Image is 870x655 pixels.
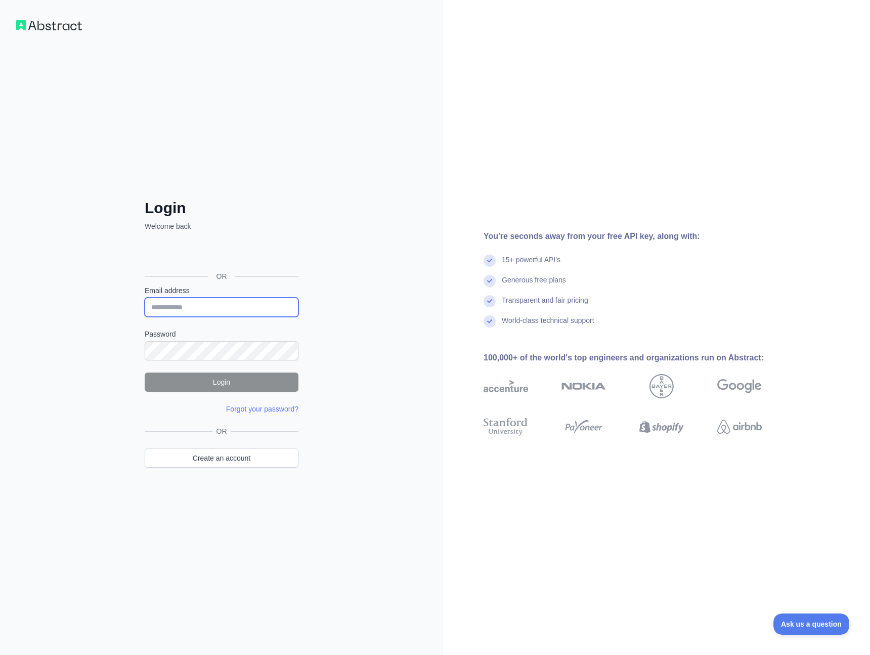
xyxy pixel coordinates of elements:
a: Create an account [145,448,298,468]
img: shopify [639,416,684,438]
h2: Login [145,199,298,217]
img: nokia [561,374,606,398]
span: OR [208,271,235,281]
div: World-class technical support [502,315,594,336]
img: payoneer [561,416,606,438]
img: check mark [484,255,496,267]
img: google [717,374,762,398]
img: airbnb [717,416,762,438]
img: Workflow [16,20,82,30]
div: 100,000+ of the world's top engineers and organizations run on Abstract: [484,352,794,364]
label: Email address [145,285,298,296]
div: Generous free plans [502,275,566,295]
div: Transparent and fair pricing [502,295,588,315]
span: OR [212,426,231,436]
p: Welcome back [145,221,298,231]
iframe: Sign in with Google Button [140,242,301,265]
img: check mark [484,295,496,307]
img: stanford university [484,416,528,438]
img: accenture [484,374,528,398]
button: Login [145,373,298,392]
img: bayer [649,374,674,398]
div: You're seconds away from your free API key, along with: [484,230,794,242]
img: check mark [484,315,496,327]
img: check mark [484,275,496,287]
label: Password [145,329,298,339]
a: Forgot your password? [226,405,298,413]
div: 15+ powerful API's [502,255,560,275]
iframe: Toggle Customer Support [773,613,850,635]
